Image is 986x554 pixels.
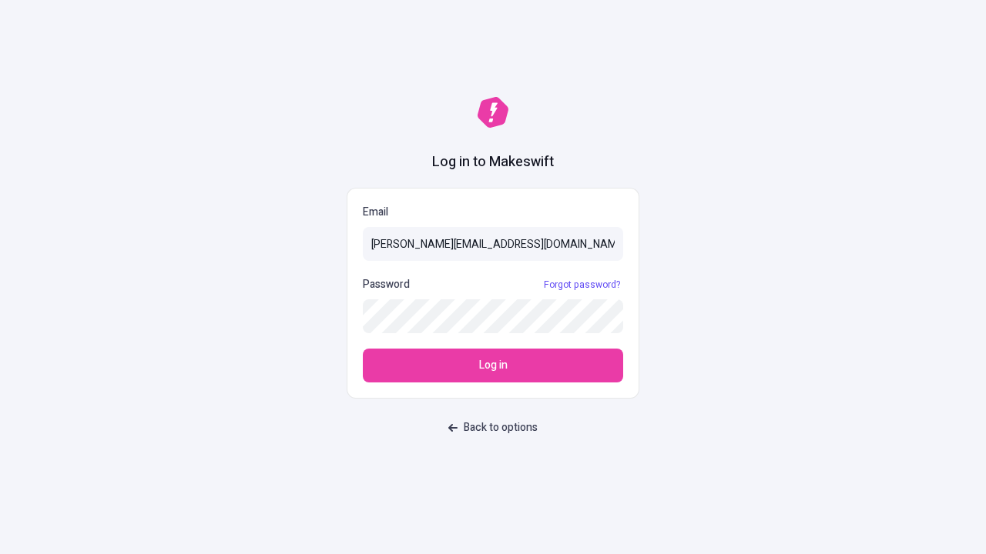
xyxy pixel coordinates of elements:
[363,276,410,293] p: Password
[479,357,508,374] span: Log in
[432,152,554,172] h1: Log in to Makeswift
[363,227,623,261] input: Email
[439,414,547,442] button: Back to options
[363,349,623,382] button: Log in
[363,204,623,221] p: Email
[464,419,538,436] span: Back to options
[541,279,623,291] a: Forgot password?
